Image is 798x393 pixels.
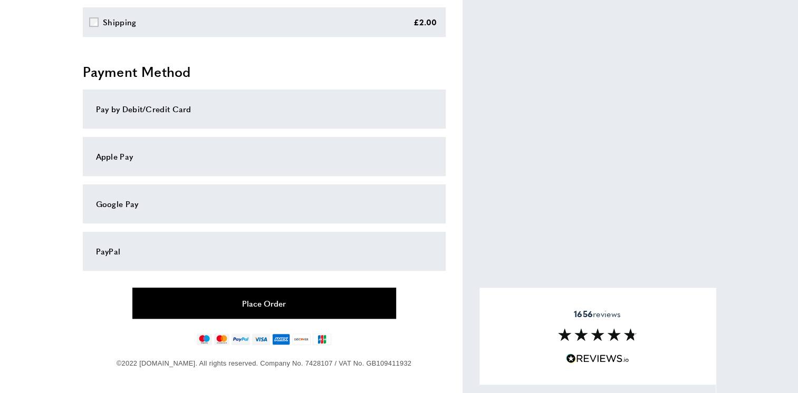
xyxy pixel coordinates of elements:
div: Google Pay [96,198,432,210]
div: PayPal [96,245,432,258]
img: Reviews section [558,328,637,341]
h2: Payment Method [83,62,446,81]
img: jcb [313,333,331,345]
div: Pay by Debit/Credit Card [96,103,432,115]
div: Shipping [103,16,136,28]
img: paypal [232,333,250,345]
span: reviews [574,309,621,319]
span: ©2022 [DOMAIN_NAME]. All rights reserved. Company No. 7428107 / VAT No. GB109411932 [117,359,411,367]
div: £2.00 [414,16,437,28]
strong: 1656 [574,308,593,320]
img: Reviews.io 5 stars [566,353,629,363]
img: maestro [197,333,212,345]
img: discover [292,333,311,345]
img: visa [252,333,270,345]
button: Place Order [132,288,396,319]
div: Apple Pay [96,150,432,163]
img: american-express [272,333,291,345]
img: mastercard [214,333,229,345]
